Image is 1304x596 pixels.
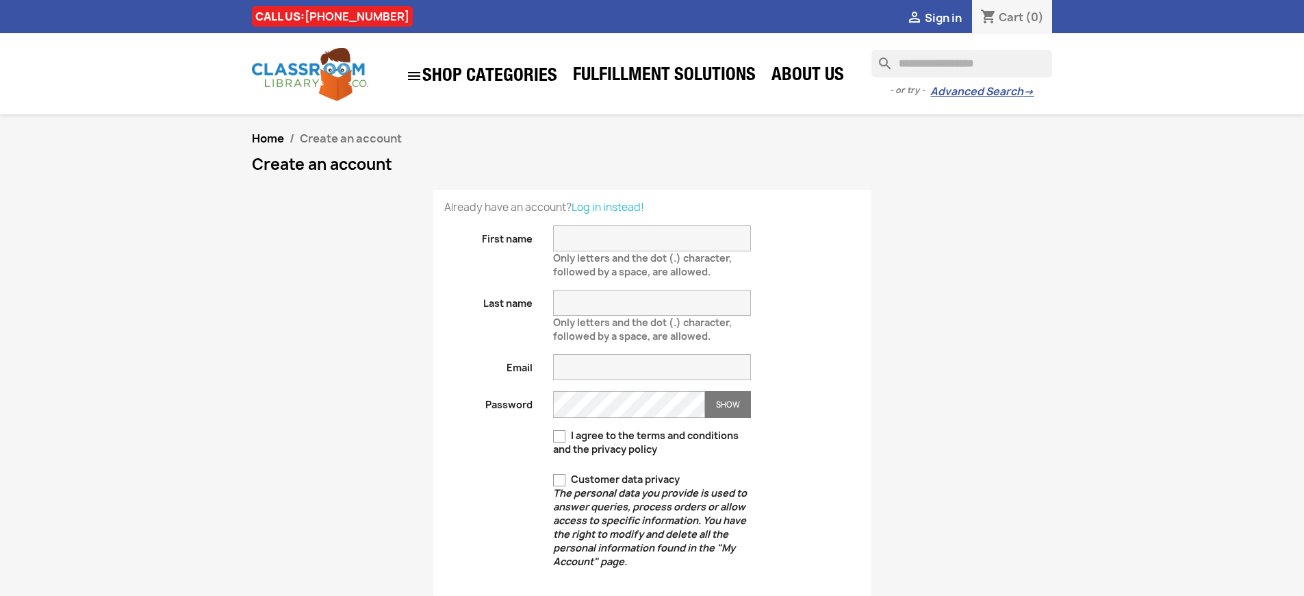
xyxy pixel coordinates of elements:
i: shopping_cart [980,10,997,26]
span: Create an account [300,131,402,146]
i:  [906,10,923,27]
span: - or try - [890,84,930,97]
span: (0) [1025,10,1044,25]
i: search [871,50,888,66]
span: Only letters and the dot (.) character, followed by a space, are allowed. [553,310,732,343]
label: Customer data privacy [553,473,751,569]
i:  [406,68,422,84]
div: CALL US: [252,6,413,27]
label: I agree to the terms and conditions and the privacy policy [553,429,751,456]
span: Cart [999,10,1023,25]
p: Already have an account? [444,201,860,214]
a: Fulfillment Solutions [566,63,763,90]
a: Home [252,131,284,146]
span: Sign in [925,10,962,25]
label: Password [434,391,544,412]
input: Password input [553,391,705,418]
a: Advanced Search→ [930,85,1034,99]
button: Show [705,391,751,418]
a: [PHONE_NUMBER] [305,9,409,24]
label: First name [434,225,544,246]
h1: Create an account [252,156,1053,173]
a: Log in instead! [572,200,644,214]
label: Last name [434,290,544,310]
a: SHOP CATEGORIES [399,61,564,91]
span: → [1023,85,1034,99]
a: About Us [765,63,851,90]
a:  Sign in [906,10,962,25]
input: Search [871,50,1052,77]
img: Classroom Library Company [252,48,368,101]
em: The personal data you provide is used to answer queries, process orders or allow access to specif... [553,486,747,568]
span: Only letters and the dot (.) character, followed by a space, are allowed. [553,246,732,278]
label: Email [434,354,544,375]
